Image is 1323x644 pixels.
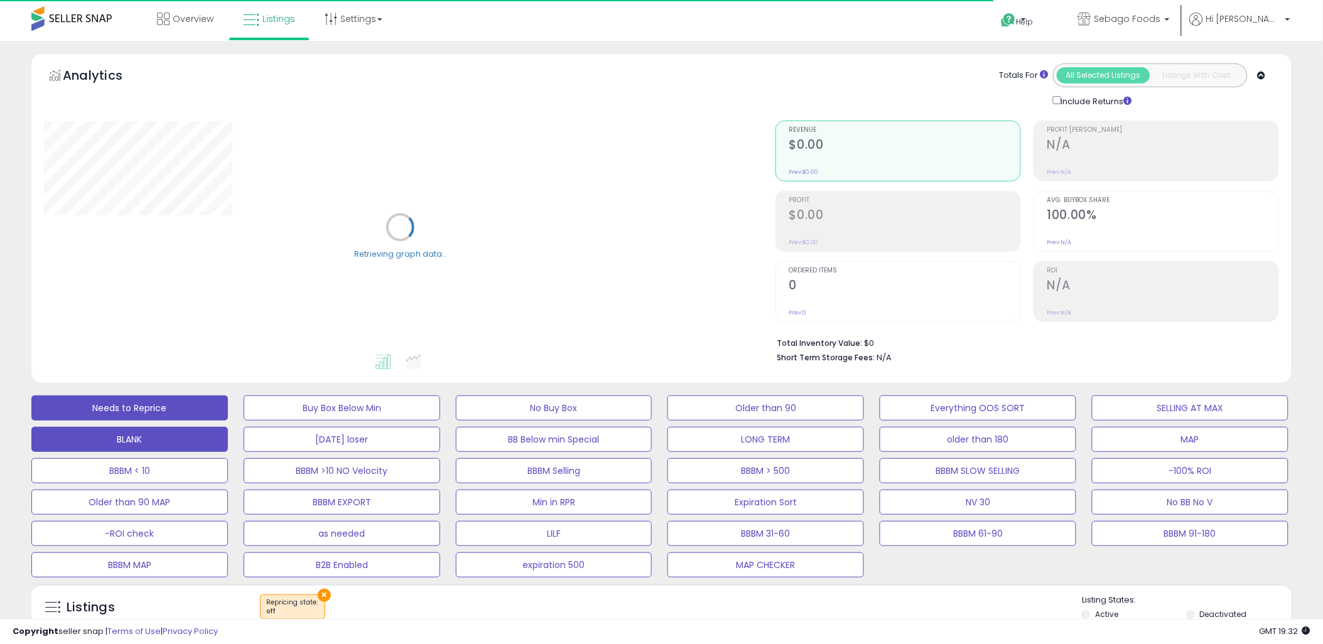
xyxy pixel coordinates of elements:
button: BBBM MAP [31,552,228,577]
a: Help [991,3,1058,41]
button: Everything OOS SORT [880,395,1076,421]
b: Total Inventory Value: [777,338,863,348]
button: MAP [1092,427,1288,452]
button: All Selected Listings [1057,67,1150,83]
button: Older than 90 [667,395,864,421]
li: $0 [777,335,1270,350]
small: Prev: N/A [1047,168,1072,176]
button: expiration 500 [456,552,652,577]
button: LILF [456,521,652,546]
a: Hi [PERSON_NAME] [1190,13,1290,41]
span: 2025-08-11 19:32 GMT [1260,625,1310,637]
span: Listings [262,13,295,25]
button: BBBM 31-60 [667,521,864,546]
span: Ordered Items [789,267,1020,274]
div: seller snap | | [13,626,218,638]
div: Totals For [1000,70,1049,82]
button: B2B Enabled [244,552,440,577]
span: Sebago Foods [1094,13,1161,25]
button: -100% ROI [1092,458,1288,483]
span: Hi [PERSON_NAME] [1206,13,1282,25]
span: Repricing state : [267,598,318,616]
button: BBBM > 500 [667,458,864,483]
button: SELLING AT MAX [1092,395,1288,421]
button: BB Below min Special [456,427,652,452]
button: No Buy Box [456,395,652,421]
b: Short Term Storage Fees: [777,352,875,363]
p: Listing States: [1082,594,1292,606]
button: × [318,589,331,602]
label: Active [1095,609,1118,620]
button: NV 30 [880,490,1076,515]
button: BBBM 91-180 [1092,521,1288,546]
button: BBBM 61-90 [880,521,1076,546]
div: Include Returns [1044,94,1147,108]
button: BBBM < 10 [31,458,228,483]
div: Retrieving graph data.. [354,249,446,260]
button: Expiration Sort [667,490,864,515]
small: Prev: 0 [789,309,807,316]
small: Prev: N/A [1047,309,1072,316]
span: N/A [877,352,892,363]
strong: Copyright [13,625,58,637]
h2: 100.00% [1047,208,1278,225]
button: BBBM EXPORT [244,490,440,515]
h5: Analytics [63,67,147,87]
button: Needs to Reprice [31,395,228,421]
span: ROI [1047,267,1278,274]
button: older than 180 [880,427,1076,452]
button: MAP CHECKER [667,552,864,577]
button: BBBM Selling [456,458,652,483]
h2: N/A [1047,137,1278,154]
a: Terms of Use [107,625,161,637]
button: Listings With Cost [1150,67,1243,83]
a: Privacy Policy [163,625,218,637]
small: Prev: N/A [1047,239,1072,246]
h5: Listings [67,599,115,616]
button: BBBM SLOW SELLING [880,458,1076,483]
span: Avg. Buybox Share [1047,197,1278,204]
span: Profit [789,197,1020,204]
label: Deactivated [1200,609,1247,620]
button: -ROI check [31,521,228,546]
button: No BB No V [1092,490,1288,515]
small: Prev: $0.00 [789,168,819,176]
h2: 0 [789,278,1020,295]
span: Overview [173,13,213,25]
div: off [267,607,318,616]
h2: $0.00 [789,137,1020,154]
small: Prev: $0.00 [789,239,819,246]
button: Buy Box Below Min [244,395,440,421]
button: as needed [244,521,440,546]
button: Older than 90 MAP [31,490,228,515]
button: LONG TERM [667,427,864,452]
span: Revenue [789,127,1020,134]
span: Help [1017,16,1034,27]
i: Get Help [1001,13,1017,28]
h2: N/A [1047,278,1278,295]
button: Min in RPR [456,490,652,515]
button: BBBM >10 NO Velocity [244,458,440,483]
button: [DATE] loser [244,427,440,452]
h2: $0.00 [789,208,1020,225]
span: Profit [PERSON_NAME] [1047,127,1278,134]
button: BLANK [31,427,228,452]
